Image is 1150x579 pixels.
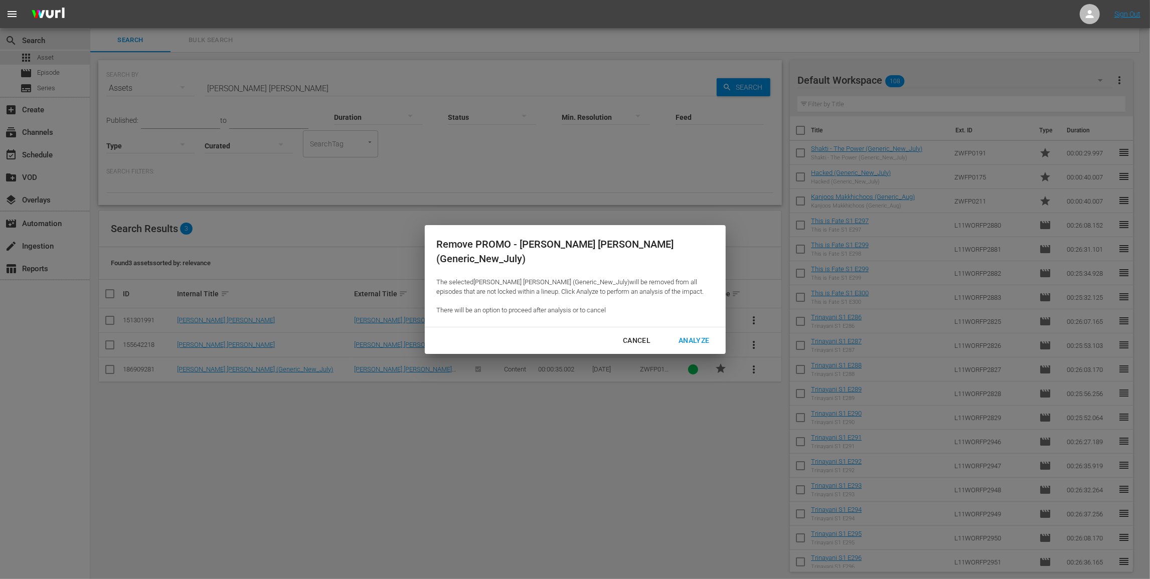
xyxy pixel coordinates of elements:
[671,334,717,347] div: Analyze
[437,278,708,315] div: The selected [PERSON_NAME] [PERSON_NAME] (Generic_New_July) will be removed from all episodes tha...
[437,237,708,266] div: Remove PROMO - [PERSON_NAME] [PERSON_NAME] (Generic_New_July)
[24,3,72,26] img: ans4CAIJ8jUAAAAAAAAAAAAAAAAAAAAAAAAgQb4GAAAAAAAAAAAAAAAAAAAAAAAAJMjXAAAAAAAAAAAAAAAAAAAAAAAAgAT5G...
[667,331,721,350] button: Analyze
[615,334,659,347] div: Cancel
[6,8,18,20] span: menu
[1114,10,1140,18] a: Sign Out
[437,306,708,315] p: There will be an option to proceed after analysis or to cancel
[611,331,663,350] button: Cancel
